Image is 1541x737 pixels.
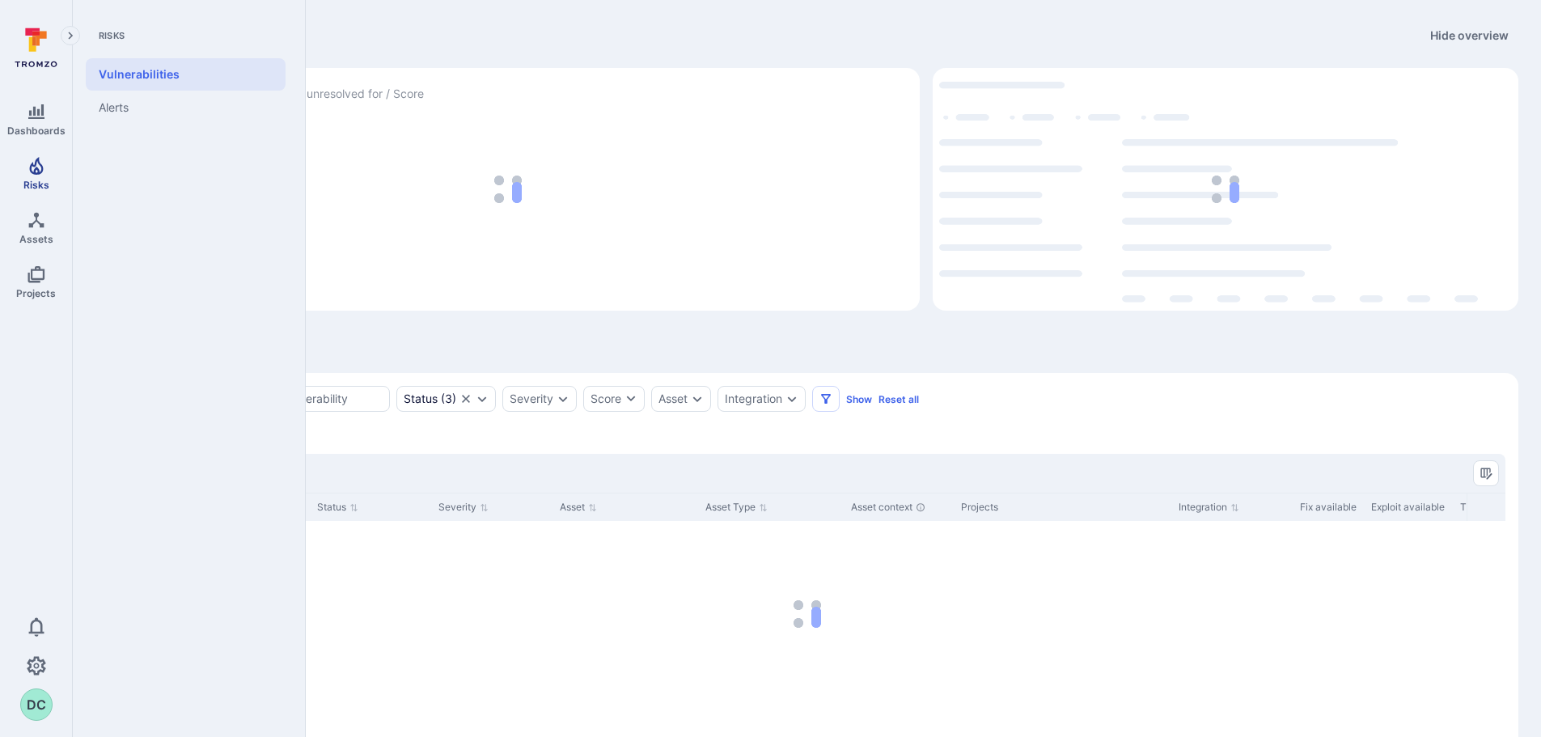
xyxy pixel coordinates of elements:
div: Projects [961,500,1166,515]
div: Automatically discovered context associated with the asset [916,502,925,512]
i: Expand navigation menu [65,29,76,43]
button: Asset [658,392,688,405]
button: Sort by Status [317,501,358,514]
div: loading spinner [939,74,1512,304]
button: Score [583,386,645,412]
span: Assets [19,233,53,245]
a: Alerts [86,91,286,125]
button: Sort by Asset [560,501,597,514]
button: Severity [510,392,553,405]
span: Risks [86,29,286,42]
button: Expand navigation menu [61,26,80,45]
button: Expand dropdown [785,392,798,405]
a: Vulnerabilities [86,58,286,91]
img: Loading... [1212,176,1239,203]
button: DC [20,688,53,721]
input: Search vulnerability [243,391,383,407]
button: Hide overview [1420,23,1518,49]
button: Expand dropdown [476,392,489,405]
div: Score [591,391,621,407]
button: Sort by Asset Type [705,501,768,514]
div: assets tabs [95,330,1518,360]
button: Manage columns [1473,460,1499,486]
span: Dashboards [7,125,66,137]
button: Filters [812,386,840,412]
div: Top integrations by vulnerabilities [933,68,1518,311]
button: Expand dropdown [691,392,704,405]
div: ( 3 ) [404,392,456,405]
div: Fix available [1300,500,1358,515]
button: Integration [725,392,782,405]
div: Status [404,392,438,405]
div: Asset context [851,500,948,515]
button: Status(3) [404,392,456,405]
div: Exploit available [1371,500,1447,515]
button: Expand dropdown [557,392,569,405]
span: Days unresolved for / Score [277,86,424,103]
div: Dan Cundy [20,688,53,721]
button: Reset all [878,393,919,405]
button: Sort by Severity [438,501,489,514]
button: Clear selection [459,392,472,405]
span: Risks [23,179,49,191]
button: Sort by Integration [1179,501,1239,514]
button: Show [846,393,872,405]
span: Projects [16,287,56,299]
